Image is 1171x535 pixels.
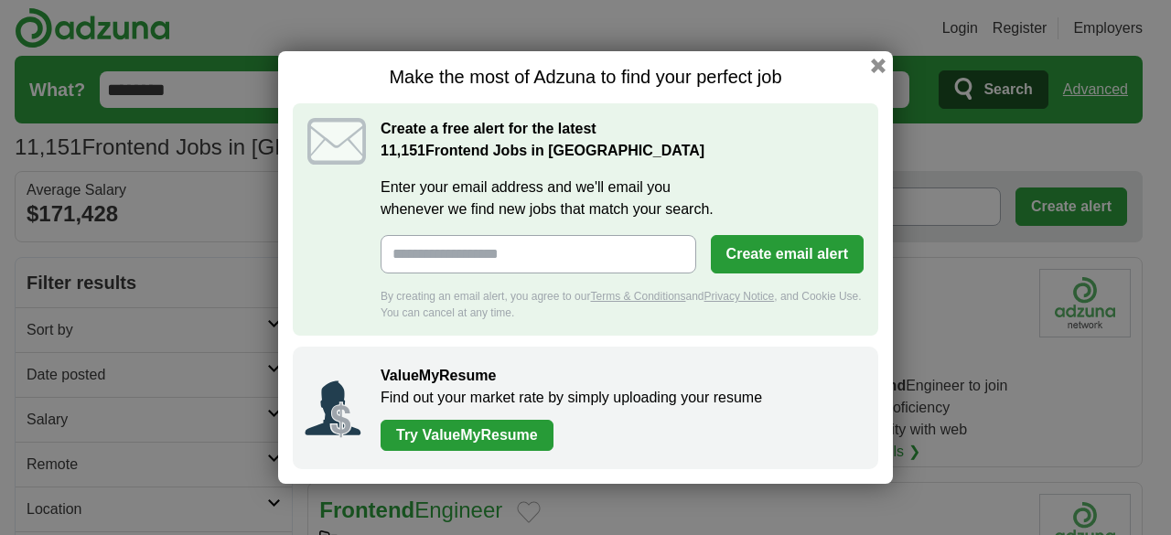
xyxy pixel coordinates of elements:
a: Privacy Notice [704,290,775,303]
p: Find out your market rate by simply uploading your resume [381,387,860,409]
h1: Make the most of Adzuna to find your perfect job [293,66,878,89]
a: Try ValueMyResume [381,420,553,451]
button: Create email alert [711,235,864,273]
h2: Create a free alert for the latest [381,118,864,162]
span: 11,151 [381,140,425,162]
h2: ValueMyResume [381,365,860,387]
div: By creating an email alert, you agree to our and , and Cookie Use. You can cancel at any time. [381,288,864,321]
img: icon_email.svg [307,118,366,165]
a: Terms & Conditions [590,290,685,303]
strong: Frontend Jobs in [GEOGRAPHIC_DATA] [381,143,704,158]
label: Enter your email address and we'll email you whenever we find new jobs that match your search. [381,177,864,220]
